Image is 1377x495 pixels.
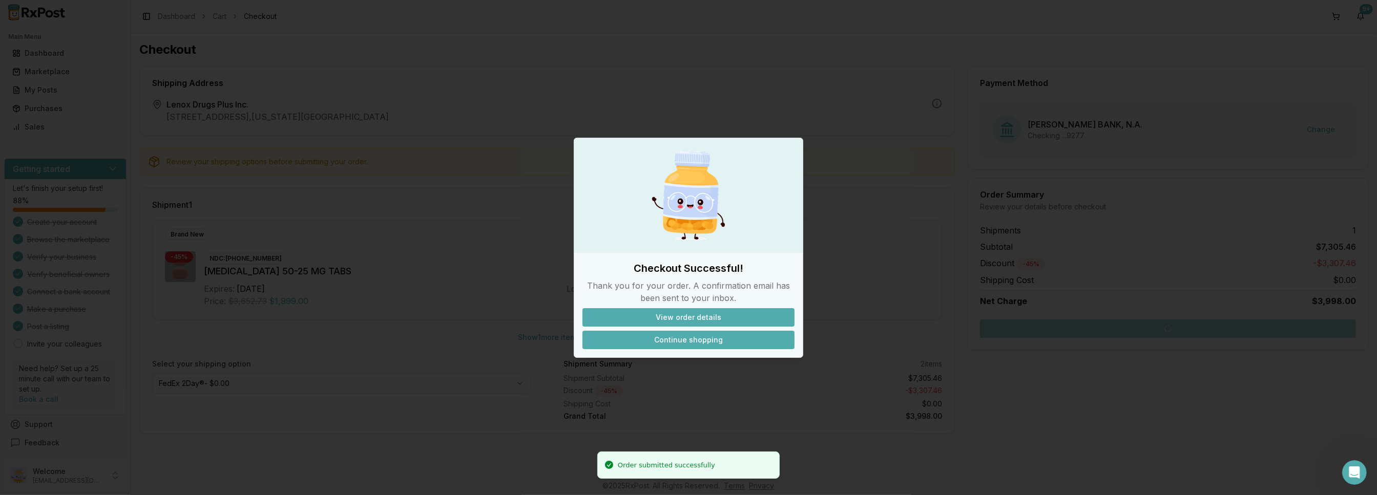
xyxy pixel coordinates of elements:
button: View order details [582,308,795,327]
img: Happy Pill Bottle [639,146,738,245]
button: Continue shopping [582,331,795,349]
iframe: Intercom live chat [1342,460,1367,485]
h2: Checkout Successful! [582,261,795,275]
p: Thank you for your order. A confirmation email has been sent to your inbox. [582,279,795,304]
